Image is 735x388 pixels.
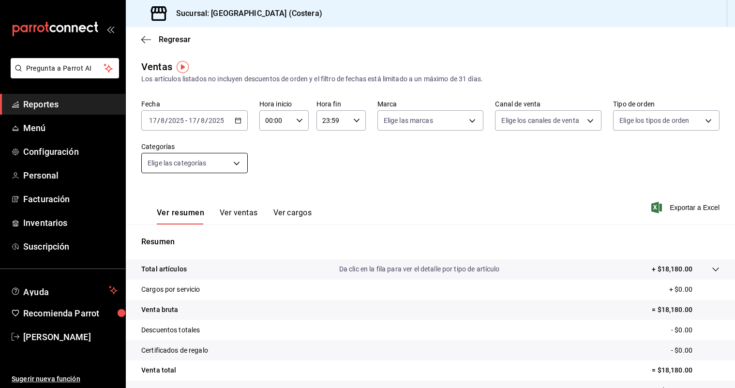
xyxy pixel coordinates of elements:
[141,284,200,295] p: Cargos por servicio
[141,60,172,74] div: Ventas
[157,117,160,124] span: /
[613,101,720,107] label: Tipo de orden
[495,101,601,107] label: Canal de venta
[339,264,500,274] p: Da clic en la fila para ver el detalle por tipo de artículo
[141,365,176,375] p: Venta total
[208,117,225,124] input: ----
[619,116,689,125] span: Elige los tipos de orden
[671,325,720,335] p: - $0.00
[653,202,720,213] button: Exportar a Excel
[23,216,118,229] span: Inventarios
[23,307,118,320] span: Recomienda Parrot
[23,330,118,343] span: [PERSON_NAME]
[141,345,208,356] p: Certificados de regalo
[177,61,189,73] img: Tooltip marker
[141,35,191,44] button: Regresar
[197,117,200,124] span: /
[652,365,720,375] p: = $18,180.00
[220,208,258,224] button: Ver ventas
[149,117,157,124] input: --
[23,240,118,253] span: Suscripción
[141,101,248,107] label: Fecha
[160,117,165,124] input: --
[652,264,692,274] p: + $18,180.00
[384,116,433,125] span: Elige las marcas
[205,117,208,124] span: /
[141,305,178,315] p: Venta bruta
[652,305,720,315] p: = $18,180.00
[23,145,118,158] span: Configuración
[501,116,579,125] span: Elige los canales de venta
[148,158,207,168] span: Elige las categorías
[316,101,366,107] label: Hora fin
[11,58,119,78] button: Pregunta a Parrot AI
[23,98,118,111] span: Reportes
[12,374,118,384] span: Sugerir nueva función
[106,25,114,33] button: open_drawer_menu
[141,264,187,274] p: Total artículos
[168,8,322,19] h3: Sucursal: [GEOGRAPHIC_DATA] (Costera)
[23,193,118,206] span: Facturación
[273,208,312,224] button: Ver cargos
[141,325,200,335] p: Descuentos totales
[141,74,720,84] div: Los artículos listados no incluyen descuentos de orden y el filtro de fechas está limitado a un m...
[168,117,184,124] input: ----
[26,63,104,74] span: Pregunta a Parrot AI
[141,236,720,248] p: Resumen
[23,169,118,182] span: Personal
[23,121,118,134] span: Menú
[185,117,187,124] span: -
[157,208,204,224] button: Ver resumen
[23,284,105,296] span: Ayuda
[377,101,484,107] label: Marca
[671,345,720,356] p: - $0.00
[188,117,197,124] input: --
[7,70,119,80] a: Pregunta a Parrot AI
[141,143,248,150] label: Categorías
[669,284,720,295] p: + $0.00
[159,35,191,44] span: Regresar
[259,101,309,107] label: Hora inicio
[165,117,168,124] span: /
[200,117,205,124] input: --
[157,208,312,224] div: navigation tabs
